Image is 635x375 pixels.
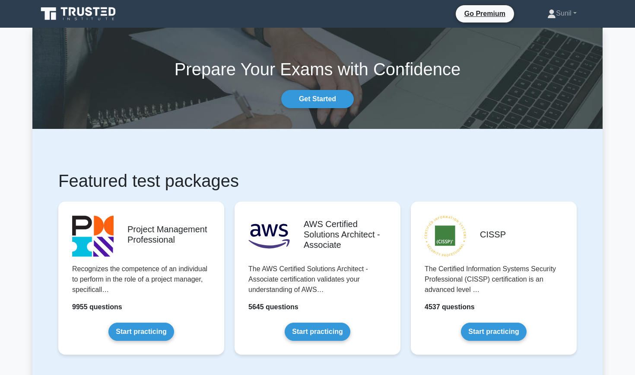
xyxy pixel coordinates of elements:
[461,323,526,341] a: Start practicing
[285,323,350,341] a: Start practicing
[281,90,354,108] a: Get Started
[527,5,597,22] a: Sunil
[32,59,603,80] h1: Prepare Your Exams with Confidence
[459,8,511,19] a: Go Premium
[108,323,174,341] a: Start practicing
[58,170,577,191] h1: Featured test packages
